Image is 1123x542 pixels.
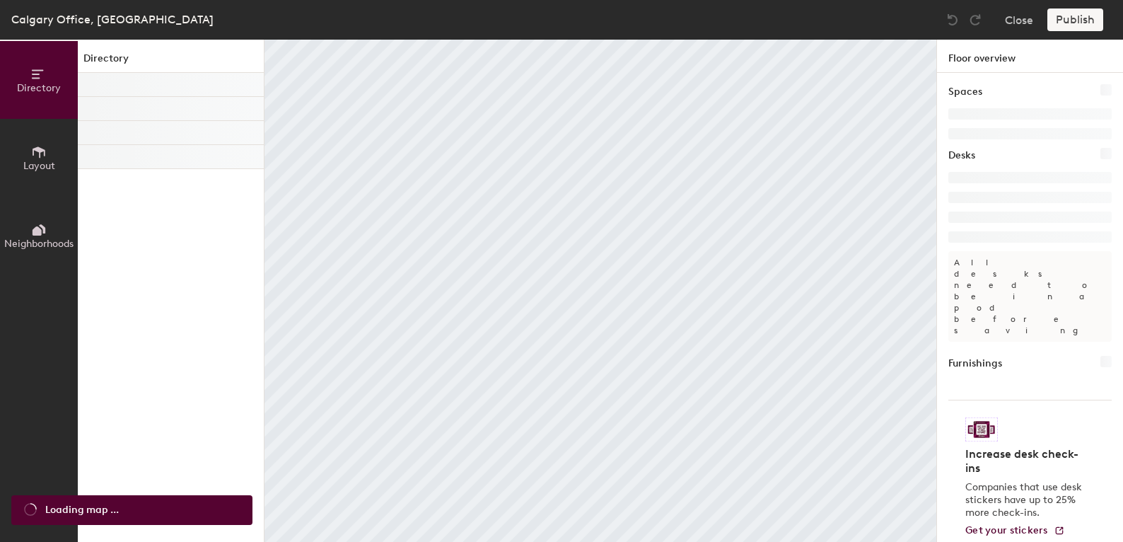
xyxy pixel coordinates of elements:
[965,524,1048,536] span: Get your stickers
[937,40,1123,73] h1: Floor overview
[948,84,982,100] h1: Spaces
[948,356,1002,371] h1: Furnishings
[948,251,1112,342] p: All desks need to be in a pod before saving
[11,11,214,28] div: Calgary Office, [GEOGRAPHIC_DATA]
[945,13,960,27] img: Undo
[965,447,1086,475] h4: Increase desk check-ins
[45,502,119,518] span: Loading map ...
[948,148,975,163] h1: Desks
[264,40,936,542] canvas: Map
[1005,8,1033,31] button: Close
[23,160,55,172] span: Layout
[965,481,1086,519] p: Companies that use desk stickers have up to 25% more check-ins.
[4,238,74,250] span: Neighborhoods
[965,525,1065,537] a: Get your stickers
[965,417,998,442] img: Sticker logo
[78,51,264,73] h1: Directory
[17,82,61,94] span: Directory
[968,13,982,27] img: Redo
